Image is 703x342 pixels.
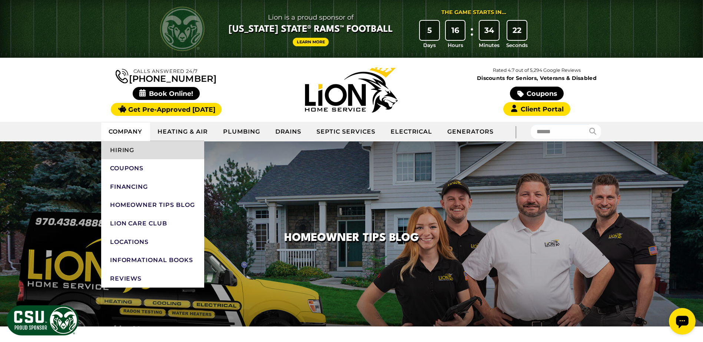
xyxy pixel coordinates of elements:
[229,23,393,36] span: [US_STATE] State® Rams™ Football
[480,21,499,40] div: 34
[441,9,506,17] div: The Game Starts in...
[216,123,268,141] a: Plumbing
[101,233,204,251] a: Locations
[446,76,628,81] span: Discounts for Seniors, Veterans & Disabled
[501,122,531,141] div: |
[420,21,439,40] div: 5
[101,159,204,178] a: Coupons
[305,67,398,113] img: Lion Home Service
[479,41,500,49] span: Minutes
[101,141,204,160] a: Hiring
[111,103,222,116] a: Get Pre-Approved [DATE]
[444,66,629,74] p: Rated 4.7 out of 5,294 Google Reviews
[101,251,204,269] a: Informational Books
[383,123,440,141] a: Electrical
[503,102,570,116] a: Client Portal
[101,269,204,288] a: Reviews
[229,11,393,23] span: Lion is a proud sponsor of
[116,67,216,83] a: [PHONE_NUMBER]
[160,7,205,51] img: CSU Rams logo
[133,87,200,100] span: Book Online!
[101,196,204,214] a: Homeowner Tips Blog
[309,123,383,141] a: Septic Services
[440,123,501,141] a: Generators
[423,41,436,49] span: Days
[150,123,215,141] a: Heating & Air
[101,123,150,141] a: Company
[446,21,465,40] div: 16
[6,304,80,336] img: CSU Sponsor Badge
[3,3,30,30] div: Open chat widget
[448,41,463,49] span: Hours
[510,87,563,100] a: Coupons
[101,178,204,196] a: Financing
[507,21,527,40] div: 22
[506,41,528,49] span: Seconds
[101,214,204,233] a: Lion Care Club
[468,21,475,49] div: :
[268,123,309,141] a: Drains
[293,38,329,46] a: Learn More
